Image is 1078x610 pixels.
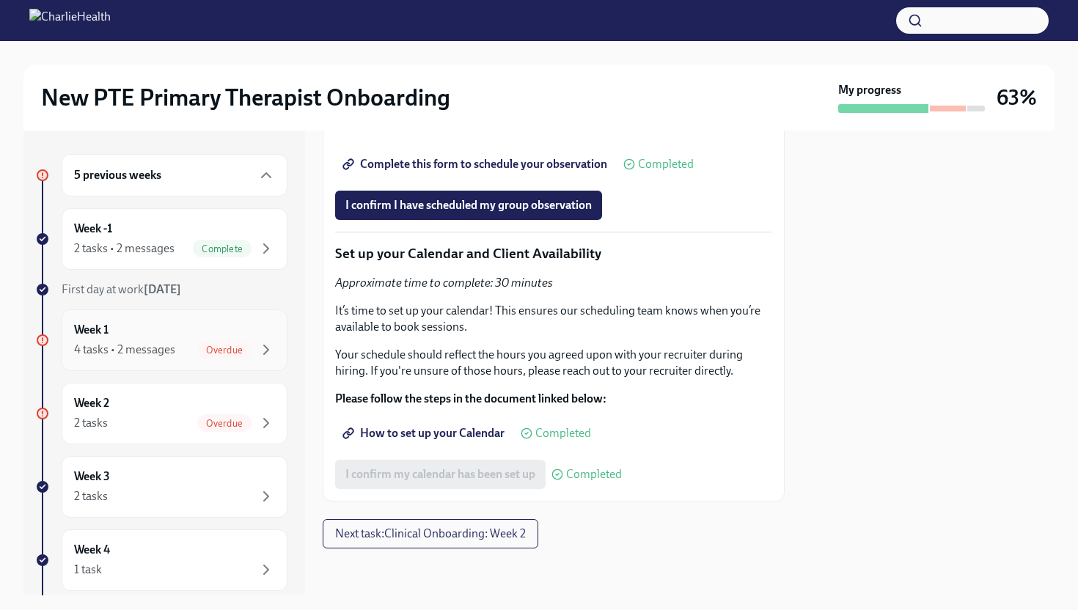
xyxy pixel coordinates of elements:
p: It’s time to set up your calendar! This ensures our scheduling team knows when you’re available t... [335,303,772,335]
em: Approximate time to complete: 30 minutes [335,276,553,290]
a: How to set up your Calendar [335,419,515,448]
span: Overdue [197,345,252,356]
span: How to set up your Calendar [345,426,505,441]
a: Week -12 tasks • 2 messagesComplete [35,208,287,270]
a: Week 41 task [35,529,287,591]
h6: Week 2 [74,395,109,411]
span: Completed [566,468,622,480]
h6: Week 3 [74,468,110,485]
a: Week 22 tasksOverdue [35,383,287,444]
div: 2 tasks [74,488,108,504]
h6: Week 1 [74,322,109,338]
span: Completed [638,158,694,170]
span: Next task : Clinical Onboarding: Week 2 [335,526,526,541]
button: Next task:Clinical Onboarding: Week 2 [323,519,538,548]
h6: Week 4 [74,542,110,558]
div: 4 tasks • 2 messages [74,342,175,358]
span: Overdue [197,418,252,429]
strong: [DATE] [144,282,181,296]
strong: Please follow the steps in the document linked below: [335,392,606,405]
a: Week 32 tasks [35,456,287,518]
div: 2 tasks • 2 messages [74,240,175,257]
div: 1 task [74,562,102,578]
div: 5 previous weeks [62,154,287,196]
h6: 5 previous weeks [74,167,161,183]
h2: New PTE Primary Therapist Onboarding [41,83,450,112]
img: CharlieHealth [29,9,111,32]
p: Your schedule should reflect the hours you agreed upon with your recruiter during hiring. If you'... [335,347,772,379]
span: Complete [193,243,252,254]
h6: Week -1 [74,221,112,237]
span: Complete this form to schedule your observation [345,157,607,172]
p: Set up your Calendar and Client Availability [335,244,772,263]
a: Week 14 tasks • 2 messagesOverdue [35,309,287,371]
a: First day at work[DATE] [35,282,287,298]
span: First day at work [62,282,181,296]
strong: My progress [838,82,901,98]
h3: 63% [997,84,1037,111]
div: 2 tasks [74,415,108,431]
span: I confirm I have scheduled my group observation [345,198,592,213]
button: I confirm I have scheduled my group observation [335,191,602,220]
a: Complete this form to schedule your observation [335,150,617,179]
span: Completed [535,427,591,439]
